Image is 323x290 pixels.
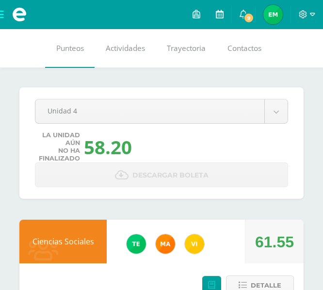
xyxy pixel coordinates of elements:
[127,234,146,254] img: 43d3dab8d13cc64d9a3940a0882a4dc3.png
[156,234,175,254] img: 266030d5bbfb4fab9f05b9da2ad38396.png
[84,134,132,160] div: 58.20
[216,29,272,68] a: Contactos
[185,234,204,254] img: f428c1eda9873657749a26557ec094a8.png
[48,99,252,122] span: Unidad 4
[255,220,294,264] div: 61.55
[263,5,283,24] img: 6b2265fe79377de6c3b5253d7a76ef55.png
[35,99,288,123] a: Unidad 4
[39,131,80,162] span: La unidad aún no ha finalizado
[132,163,209,187] span: Descargar boleta
[167,43,206,53] span: Trayectoria
[106,43,145,53] span: Actividades
[243,13,254,23] span: 9
[95,29,156,68] a: Actividades
[19,220,107,263] div: Ciencias Sociales
[56,43,84,53] span: Punteos
[227,43,261,53] span: Contactos
[45,29,95,68] a: Punteos
[156,29,216,68] a: Trayectoria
